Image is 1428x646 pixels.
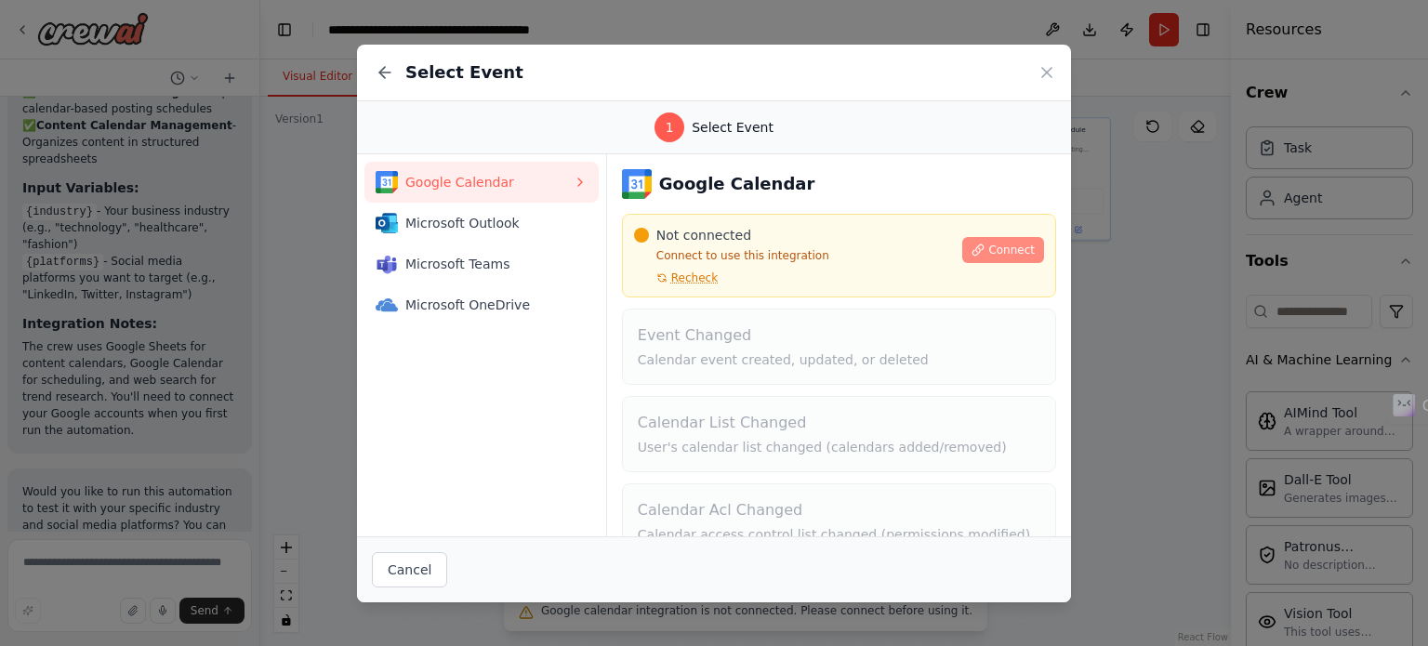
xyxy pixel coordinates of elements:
[405,296,573,314] span: Microsoft OneDrive
[638,412,1040,434] h4: Calendar List Changed
[372,552,447,587] button: Cancel
[364,284,599,325] button: Microsoft OneDriveMicrosoft OneDrive
[405,173,573,191] span: Google Calendar
[638,525,1040,544] p: Calendar access control list changed (permissions modified)
[364,162,599,203] button: Google CalendarGoogle Calendar
[622,396,1056,472] button: Calendar List ChangedUser's calendar list changed (calendars added/removed)
[376,294,398,316] img: Microsoft OneDrive
[622,169,652,199] img: Google Calendar
[364,244,599,284] button: Microsoft TeamsMicrosoft Teams
[376,253,398,275] img: Microsoft Teams
[638,499,1040,521] h4: Calendar Acl Changed
[405,255,573,273] span: Microsoft Teams
[376,212,398,234] img: Microsoft Outlook
[364,203,599,244] button: Microsoft OutlookMicrosoft Outlook
[671,270,718,285] span: Recheck
[638,350,1040,369] p: Calendar event created, updated, or deleted
[654,112,684,142] div: 1
[405,59,523,86] h2: Select Event
[692,118,773,137] span: Select Event
[622,309,1056,385] button: Event ChangedCalendar event created, updated, or deleted
[638,438,1040,456] p: User's calendar list changed (calendars added/removed)
[638,324,1040,347] h4: Event Changed
[659,171,815,197] h3: Google Calendar
[634,248,952,263] p: Connect to use this integration
[988,243,1035,257] span: Connect
[376,171,398,193] img: Google Calendar
[656,226,751,244] span: Not connected
[622,483,1056,560] button: Calendar Acl ChangedCalendar access control list changed (permissions modified)
[962,237,1044,263] button: Connect
[405,214,573,232] span: Microsoft Outlook
[634,270,718,285] button: Recheck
